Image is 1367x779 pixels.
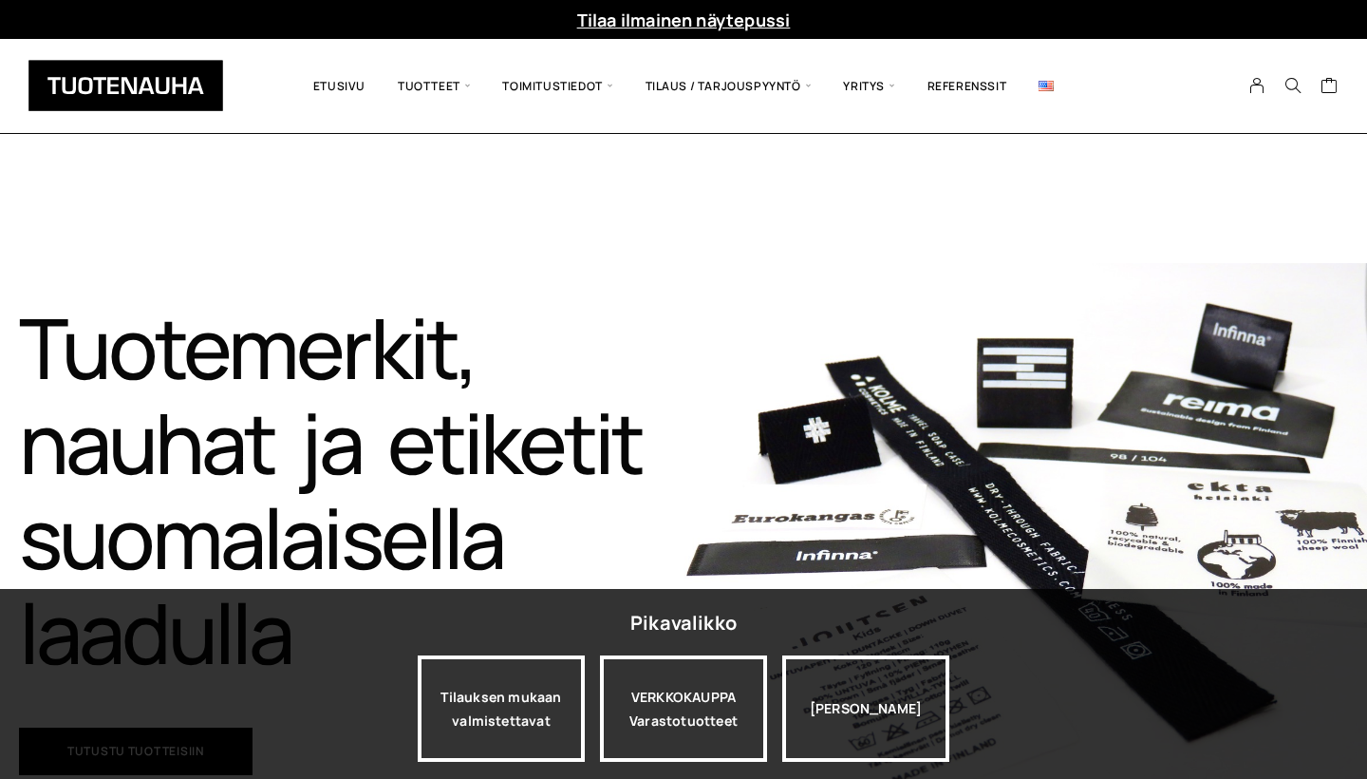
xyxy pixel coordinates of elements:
span: Toimitustiedot [486,53,628,119]
span: Tilaus / Tarjouspyyntö [629,53,828,119]
img: English [1039,81,1054,91]
a: My Account [1239,77,1276,94]
div: Pikavalikko [630,606,737,640]
a: Tilaa ilmainen näytepussi [577,9,791,31]
a: VERKKOKAUPPAVarastotuotteet [600,655,767,762]
a: Etusivu [297,53,382,119]
span: Yritys [827,53,910,119]
a: Cart [1320,76,1339,99]
img: Tuotenauha Oy [28,60,223,111]
span: Tuotteet [382,53,486,119]
div: VERKKOKAUPPA Varastotuotteet [600,655,767,762]
a: Referenssit [911,53,1023,119]
a: Tilauksen mukaan valmistettavat [418,655,585,762]
div: [PERSON_NAME] [782,655,949,762]
h1: Tuotemerkit, nauhat ja etiketit suomalaisella laadulla​ [19,300,683,680]
button: Search [1275,77,1311,94]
